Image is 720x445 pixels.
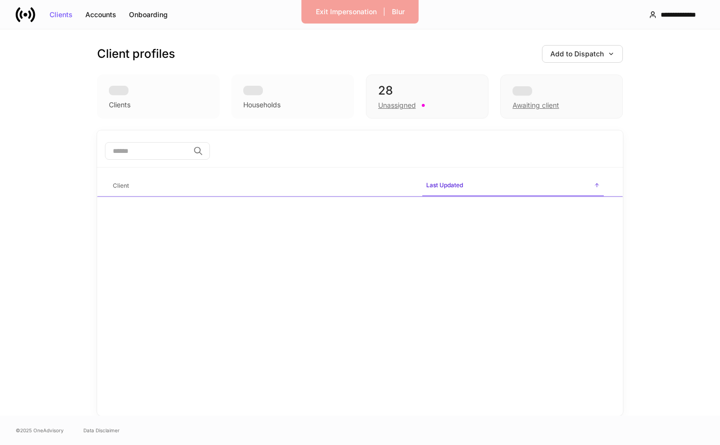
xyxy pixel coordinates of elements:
[392,8,405,15] div: Blur
[366,74,489,119] div: 28Unassigned
[129,11,168,18] div: Onboarding
[50,11,73,18] div: Clients
[386,4,411,20] button: Blur
[378,83,476,99] div: 28
[83,426,120,434] a: Data Disclaimer
[16,426,64,434] span: © 2025 OneAdvisory
[109,100,130,110] div: Clients
[422,175,604,197] span: Last Updated
[79,7,123,23] button: Accounts
[513,100,559,110] div: Awaiting client
[113,181,129,190] h6: Client
[550,50,615,57] div: Add to Dispatch
[43,7,79,23] button: Clients
[542,45,623,63] button: Add to Dispatch
[85,11,116,18] div: Accounts
[123,7,174,23] button: Onboarding
[309,4,383,20] button: Exit Impersonation
[500,74,623,119] div: Awaiting client
[316,8,377,15] div: Exit Impersonation
[109,176,414,196] span: Client
[97,46,175,62] h3: Client profiles
[378,100,416,110] div: Unassigned
[426,180,463,190] h6: Last Updated
[243,100,281,110] div: Households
